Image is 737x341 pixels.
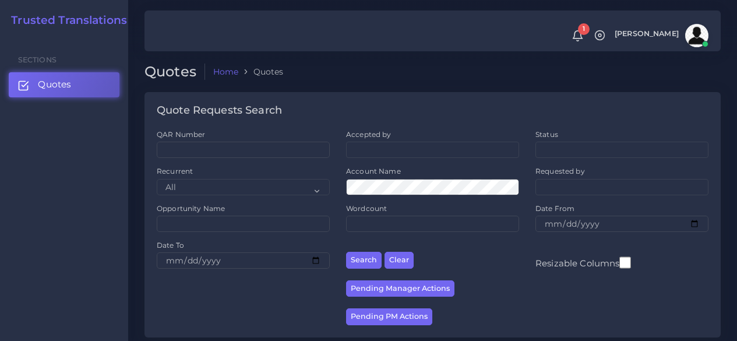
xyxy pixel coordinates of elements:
button: Pending PM Actions [346,308,432,325]
h4: Quote Requests Search [157,104,282,117]
label: Resizable Columns [535,255,631,270]
button: Pending Manager Actions [346,280,454,297]
a: Home [213,66,239,78]
a: 1 [567,30,588,42]
a: Trusted Translations [3,14,127,27]
label: Requested by [535,166,585,176]
a: Quotes [9,72,119,97]
li: Quotes [238,66,283,78]
label: Wordcount [346,203,387,213]
label: Date To [157,240,184,250]
label: Date From [535,203,574,213]
button: Search [346,252,382,269]
span: Sections [18,55,57,64]
a: [PERSON_NAME]avatar [609,24,713,47]
label: QAR Number [157,129,205,139]
label: Opportunity Name [157,203,225,213]
h2: Quotes [144,64,205,80]
input: Resizable Columns [619,255,631,270]
button: Clear [385,252,414,269]
label: Account Name [346,166,401,176]
label: Recurrent [157,166,193,176]
img: avatar [685,24,708,47]
span: [PERSON_NAME] [615,30,679,38]
label: Accepted by [346,129,392,139]
span: Quotes [38,78,71,91]
label: Status [535,129,558,139]
span: 1 [578,23,590,35]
